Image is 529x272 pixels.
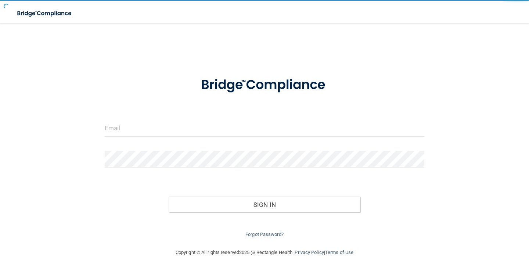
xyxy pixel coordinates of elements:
[169,197,360,213] button: Sign In
[11,6,79,21] img: bridge_compliance_login_screen.278c3ca4.svg
[130,241,399,264] div: Copyright © All rights reserved 2025 @ Rectangle Health | |
[245,232,284,237] a: Forgot Password?
[325,250,353,255] a: Terms of Use
[105,120,424,137] input: Email
[295,250,324,255] a: Privacy Policy
[187,68,342,102] img: bridge_compliance_login_screen.278c3ca4.svg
